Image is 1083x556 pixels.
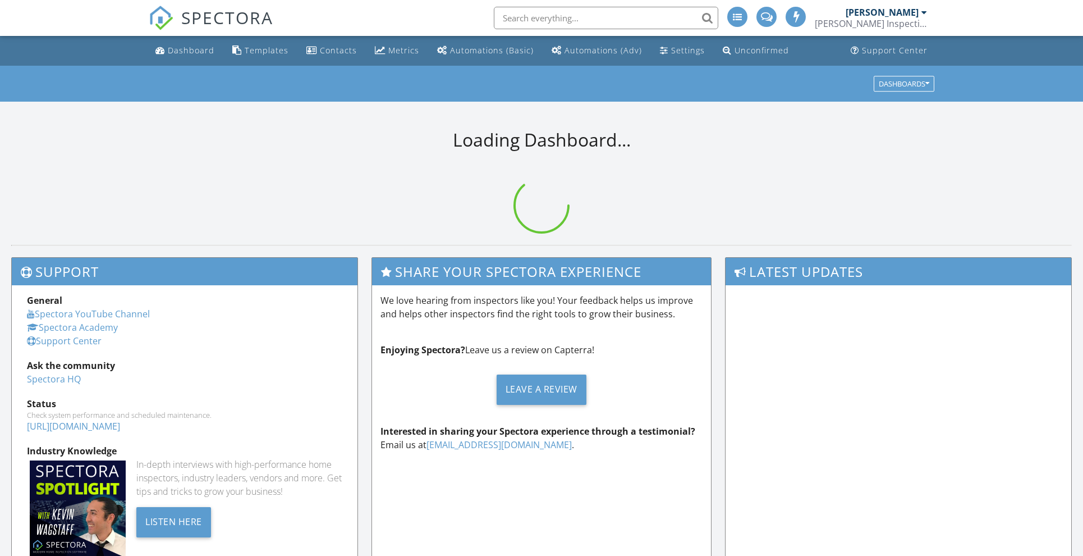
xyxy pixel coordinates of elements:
[380,294,703,321] p: We love hearing from inspectors like you! Your feedback helps us improve and helps other inspecto...
[27,373,81,385] a: Spectora HQ
[151,40,219,61] a: Dashboard
[27,335,102,347] a: Support Center
[815,18,927,29] div: Munoz Inspection Inc.
[136,458,342,498] div: In-depth interviews with high-performance home inspectors, industry leaders, vendors and more. Ge...
[380,343,703,357] p: Leave us a review on Capterra!
[388,45,419,56] div: Metrics
[846,7,919,18] div: [PERSON_NAME]
[370,40,424,61] a: Metrics
[27,308,150,320] a: Spectora YouTube Channel
[320,45,357,56] div: Contacts
[136,507,211,537] div: Listen Here
[547,40,646,61] a: Automations (Advanced)
[245,45,288,56] div: Templates
[27,397,342,411] div: Status
[671,45,705,56] div: Settings
[494,7,718,29] input: Search everything...
[718,40,793,61] a: Unconfirmed
[726,258,1071,285] h3: Latest Updates
[846,40,932,61] a: Support Center
[380,344,465,356] strong: Enjoying Spectora?
[27,444,342,458] div: Industry Knowledge
[228,40,293,61] a: Templates
[735,45,789,56] div: Unconfirmed
[27,411,342,420] div: Check system performance and scheduled maintenance.
[380,366,703,413] a: Leave a Review
[565,45,642,56] div: Automations (Adv)
[879,80,929,88] div: Dashboards
[27,294,62,307] strong: General
[12,258,357,285] h3: Support
[433,40,538,61] a: Automations (Basic)
[149,6,173,30] img: The Best Home Inspection Software - Spectora
[862,45,928,56] div: Support Center
[450,45,534,56] div: Automations (Basic)
[655,40,709,61] a: Settings
[136,515,211,527] a: Listen Here
[27,321,118,334] a: Spectora Academy
[372,258,711,285] h3: Share Your Spectora Experience
[27,359,342,372] div: Ask the community
[149,15,273,39] a: SPECTORA
[168,45,214,56] div: Dashboard
[380,425,703,452] p: Email us at .
[27,420,120,432] a: [URL][DOMAIN_NAME]
[426,439,572,451] a: [EMAIL_ADDRESS][DOMAIN_NAME]
[302,40,361,61] a: Contacts
[181,6,273,29] span: SPECTORA
[874,76,934,92] button: Dashboards
[380,425,695,437] strong: Interested in sharing your Spectora experience through a testimonial?
[497,375,586,405] div: Leave a Review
